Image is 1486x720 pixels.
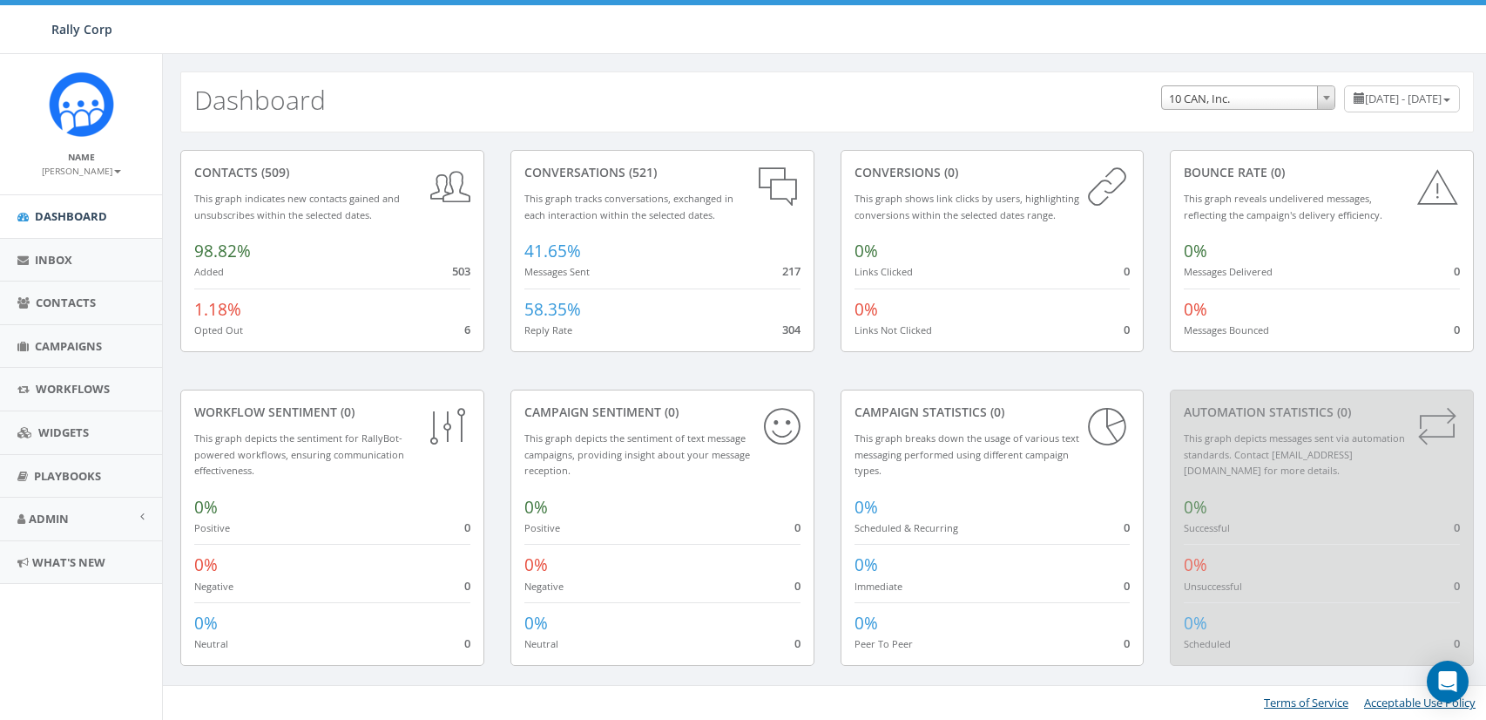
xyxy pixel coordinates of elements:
[854,298,878,321] span: 0%
[524,580,564,593] small: Negative
[524,612,548,635] span: 0%
[1184,554,1207,576] span: 0%
[464,322,470,337] span: 6
[194,431,404,477] small: This graph depicts the sentiment for RallyBot-powered workflows, ensuring communication effective...
[524,431,750,477] small: This graph depicts the sentiment of text message campaigns, providing insight about your message ...
[524,265,590,278] small: Messages Sent
[49,71,114,137] img: Icon_1.png
[1124,520,1130,535] span: 0
[194,554,218,576] span: 0%
[1454,263,1460,279] span: 0
[35,208,107,224] span: Dashboard
[35,252,72,268] span: Inbox
[68,151,95,163] small: Name
[1184,298,1207,321] span: 0%
[1454,578,1460,594] span: 0
[1267,164,1285,180] span: (0)
[1184,580,1242,593] small: Unsuccessful
[1264,695,1348,710] a: Terms of Service
[36,381,110,397] span: Workflows
[258,164,289,180] span: (509)
[1124,322,1130,337] span: 0
[854,554,878,576] span: 0%
[36,295,96,310] span: Contacts
[1454,520,1460,535] span: 0
[794,520,800,535] span: 0
[42,165,121,177] small: [PERSON_NAME]
[464,578,470,594] span: 0
[32,554,105,570] span: What's New
[1427,661,1469,703] div: Open Intercom Messenger
[35,338,102,354] span: Campaigns
[194,85,326,114] h2: Dashboard
[782,263,800,279] span: 217
[854,192,1079,221] small: This graph shows link clicks by users, highlighting conversions within the selected dates range.
[794,578,800,594] span: 0
[194,323,243,336] small: Opted Out
[1364,695,1476,710] a: Acceptable Use Policy
[524,521,560,534] small: Positive
[194,240,251,262] span: 98.82%
[854,164,1131,181] div: conversions
[34,468,101,484] span: Playbooks
[524,554,548,576] span: 0%
[524,323,572,336] small: Reply Rate
[452,263,470,279] span: 503
[625,164,657,180] span: (521)
[1124,578,1130,594] span: 0
[1454,635,1460,651] span: 0
[1184,637,1231,650] small: Scheduled
[194,612,218,635] span: 0%
[854,612,878,635] span: 0%
[1184,164,1460,181] div: Bounce Rate
[464,635,470,651] span: 0
[524,164,800,181] div: conversations
[854,637,913,650] small: Peer To Peer
[337,404,355,420] span: (0)
[194,265,224,278] small: Added
[464,520,470,535] span: 0
[524,404,800,421] div: Campaign Sentiment
[854,431,1079,477] small: This graph breaks down the usage of various text messaging performed using different campaign types.
[51,21,112,37] span: Rally Corp
[194,192,400,221] small: This graph indicates new contacts gained and unsubscribes within the selected dates.
[854,404,1131,421] div: Campaign Statistics
[1161,85,1335,110] span: 10 CAN, Inc.
[194,404,470,421] div: Workflow Sentiment
[782,322,800,337] span: 304
[1184,404,1460,421] div: Automation Statistics
[524,192,733,221] small: This graph tracks conversations, exchanged in each interaction within the selected dates.
[524,240,581,262] span: 41.65%
[1184,431,1405,477] small: This graph depicts messages sent via automation standards. Contact [EMAIL_ADDRESS][DOMAIN_NAME] f...
[987,404,1004,420] span: (0)
[854,496,878,519] span: 0%
[524,298,581,321] span: 58.35%
[1184,612,1207,635] span: 0%
[854,580,902,593] small: Immediate
[1184,323,1269,336] small: Messages Bounced
[1184,265,1273,278] small: Messages Delivered
[1184,521,1230,534] small: Successful
[1184,240,1207,262] span: 0%
[1365,91,1442,106] span: [DATE] - [DATE]
[194,164,470,181] div: contacts
[194,521,230,534] small: Positive
[854,265,913,278] small: Links Clicked
[194,496,218,519] span: 0%
[524,637,558,650] small: Neutral
[524,496,548,519] span: 0%
[194,637,228,650] small: Neutral
[194,580,233,593] small: Negative
[1124,635,1130,651] span: 0
[194,298,241,321] span: 1.18%
[854,521,958,534] small: Scheduled & Recurring
[29,511,69,526] span: Admin
[42,162,121,178] a: [PERSON_NAME]
[794,635,800,651] span: 0
[1184,192,1382,221] small: This graph reveals undelivered messages, reflecting the campaign's delivery efficiency.
[854,323,932,336] small: Links Not Clicked
[1334,404,1351,420] span: (0)
[1162,86,1334,111] span: 10 CAN, Inc.
[941,164,958,180] span: (0)
[1184,496,1207,519] span: 0%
